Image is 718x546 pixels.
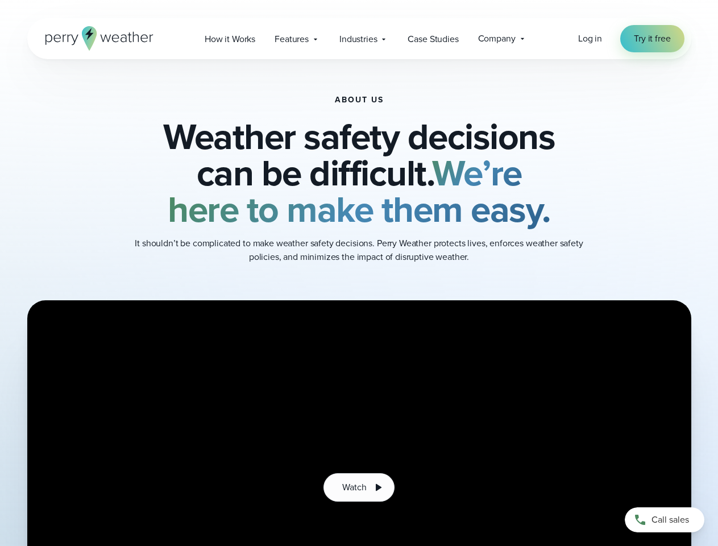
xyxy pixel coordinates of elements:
strong: We’re here to make them easy. [168,146,550,236]
span: Features [275,32,309,46]
span: How it Works [205,32,255,46]
span: Watch [342,481,366,494]
span: Case Studies [408,32,458,46]
span: Company [478,32,516,45]
h1: About Us [335,96,384,105]
p: It shouldn’t be complicated to make weather safety decisions. Perry Weather protects lives, enfor... [132,237,587,264]
a: Log in [578,32,602,45]
a: Case Studies [398,27,468,51]
a: Try it free [620,25,684,52]
span: Industries [339,32,377,46]
span: Log in [578,32,602,45]
span: Call sales [651,513,689,527]
a: Call sales [625,507,704,532]
span: Try it free [634,32,670,45]
button: Watch [323,473,394,502]
a: How it Works [195,27,265,51]
h2: Weather safety decisions can be difficult. [84,118,634,227]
